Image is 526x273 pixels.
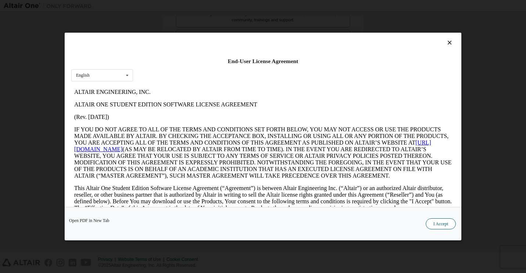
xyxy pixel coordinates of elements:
[426,218,456,229] button: I Accept
[3,3,381,10] p: ALTAIR ENGINEERING, INC.
[3,99,381,125] p: This Altair One Student Edition Software License Agreement (“Agreement”) is between Altair Engine...
[3,40,381,93] p: IF YOU DO NOT AGREE TO ALL OF THE TERMS AND CONDITIONS SET FORTH BELOW, YOU MAY NOT ACCESS OR USE...
[69,218,109,223] a: Open PDF in New Tab
[3,28,381,34] p: (Rev. [DATE])
[76,73,90,77] div: English
[71,58,455,65] div: End-User License Agreement
[3,15,381,22] p: ALTAIR ONE STUDENT EDITION SOFTWARE LICENSE AGREEMENT
[3,54,360,66] a: [URL][DOMAIN_NAME]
